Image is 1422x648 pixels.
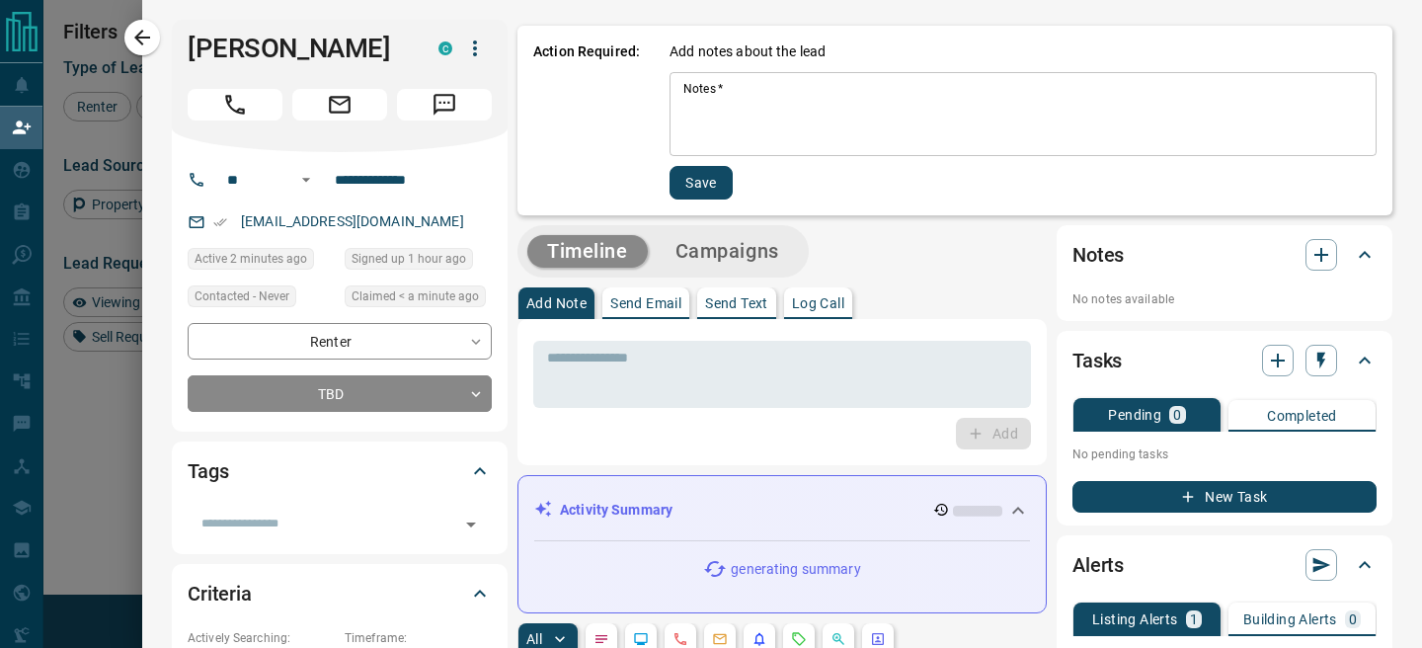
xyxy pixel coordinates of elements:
[352,249,466,269] span: Signed up 1 hour ago
[1108,408,1161,422] p: Pending
[712,631,728,647] svg: Emails
[188,447,492,495] div: Tags
[195,249,307,269] span: Active 2 minutes ago
[792,296,844,310] p: Log Call
[1267,409,1337,423] p: Completed
[560,500,672,521] p: Activity Summary
[213,215,227,229] svg: Email Verified
[1072,345,1122,376] h2: Tasks
[188,89,282,121] span: Call
[751,631,767,647] svg: Listing Alerts
[1349,612,1357,626] p: 0
[188,578,252,609] h2: Criteria
[1072,549,1124,581] h2: Alerts
[1072,541,1377,589] div: Alerts
[188,629,335,647] p: Actively Searching:
[195,286,289,306] span: Contacted - Never
[457,511,485,538] button: Open
[670,166,733,200] button: Save
[1072,440,1377,469] p: No pending tasks
[534,492,1030,528] div: Activity Summary
[1072,337,1377,384] div: Tasks
[188,323,492,360] div: Renter
[670,41,826,62] p: Add notes about the lead
[1072,239,1124,271] h2: Notes
[438,41,452,55] div: condos.ca
[292,89,387,121] span: Email
[1072,290,1377,308] p: No notes available
[1190,612,1198,626] p: 1
[633,631,649,647] svg: Lead Browsing Activity
[397,89,492,121] span: Message
[345,629,492,647] p: Timeframe:
[241,213,464,229] a: [EMAIL_ADDRESS][DOMAIN_NAME]
[1072,481,1377,513] button: New Task
[526,296,587,310] p: Add Note
[188,248,335,276] div: Sat Aug 16 2025
[188,375,492,412] div: TBD
[731,559,860,580] p: generating summary
[610,296,681,310] p: Send Email
[656,235,799,268] button: Campaigns
[188,570,492,617] div: Criteria
[188,455,228,487] h2: Tags
[791,631,807,647] svg: Requests
[870,631,886,647] svg: Agent Actions
[352,286,479,306] span: Claimed < a minute ago
[705,296,768,310] p: Send Text
[1173,408,1181,422] p: 0
[1243,612,1337,626] p: Building Alerts
[830,631,846,647] svg: Opportunities
[526,632,542,646] p: All
[1072,231,1377,279] div: Notes
[345,248,492,276] div: Sat Aug 16 2025
[188,33,409,64] h1: [PERSON_NAME]
[1092,612,1178,626] p: Listing Alerts
[294,168,318,192] button: Open
[672,631,688,647] svg: Calls
[593,631,609,647] svg: Notes
[345,285,492,313] div: Sat Aug 16 2025
[533,41,640,200] p: Action Required:
[527,235,648,268] button: Timeline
